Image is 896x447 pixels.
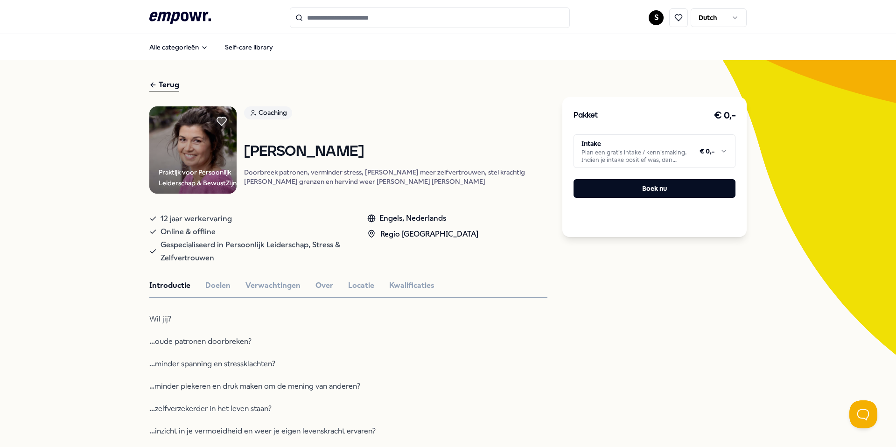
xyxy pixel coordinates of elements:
[161,225,216,238] span: Online & offline
[367,228,478,240] div: Regio [GEOGRAPHIC_DATA]
[244,106,292,119] div: Coaching
[244,144,547,160] h1: [PERSON_NAME]
[315,279,333,292] button: Over
[149,335,453,348] p: ...oude patronen doorbreken?
[714,108,736,123] h3: € 0,-
[244,106,547,123] a: Coaching
[142,38,216,56] button: Alle categorieën
[574,179,735,198] button: Boek nu
[574,110,598,122] h3: Pakket
[149,402,453,415] p: ...zelfverzekerder in het leven staan?
[205,279,231,292] button: Doelen
[149,79,179,91] div: Terug
[149,279,190,292] button: Introductie
[290,7,570,28] input: Search for products, categories or subcategories
[649,10,664,25] button: S
[142,38,280,56] nav: Main
[244,168,547,186] p: Doorbreek patronen, verminder stress, [PERSON_NAME] meer zelfvertrouwen, stel krachtig [PERSON_NA...
[849,400,877,428] iframe: Help Scout Beacon - Open
[245,279,301,292] button: Verwachtingen
[367,212,478,224] div: Engels, Nederlands
[149,380,453,393] p: …minder piekeren en druk maken om de mening van anderen?
[389,279,434,292] button: Kwalificaties
[149,106,237,194] img: Product Image
[159,167,237,188] div: Praktijk voor Persoonlijk Leiderschap & BewustZijn
[149,357,453,370] p: ...minder spanning en stressklachten?
[348,279,374,292] button: Locatie
[161,238,349,265] span: Gespecialiseerd in Persoonlijk Leiderschap, Stress & Zelfvertrouwen
[217,38,280,56] a: Self-care library
[149,313,453,326] p: Wil jij?
[161,212,232,225] span: 12 jaar werkervaring
[149,425,453,438] p: ...inzicht in je vermoeidheid en weer je eigen levenskracht ervaren?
